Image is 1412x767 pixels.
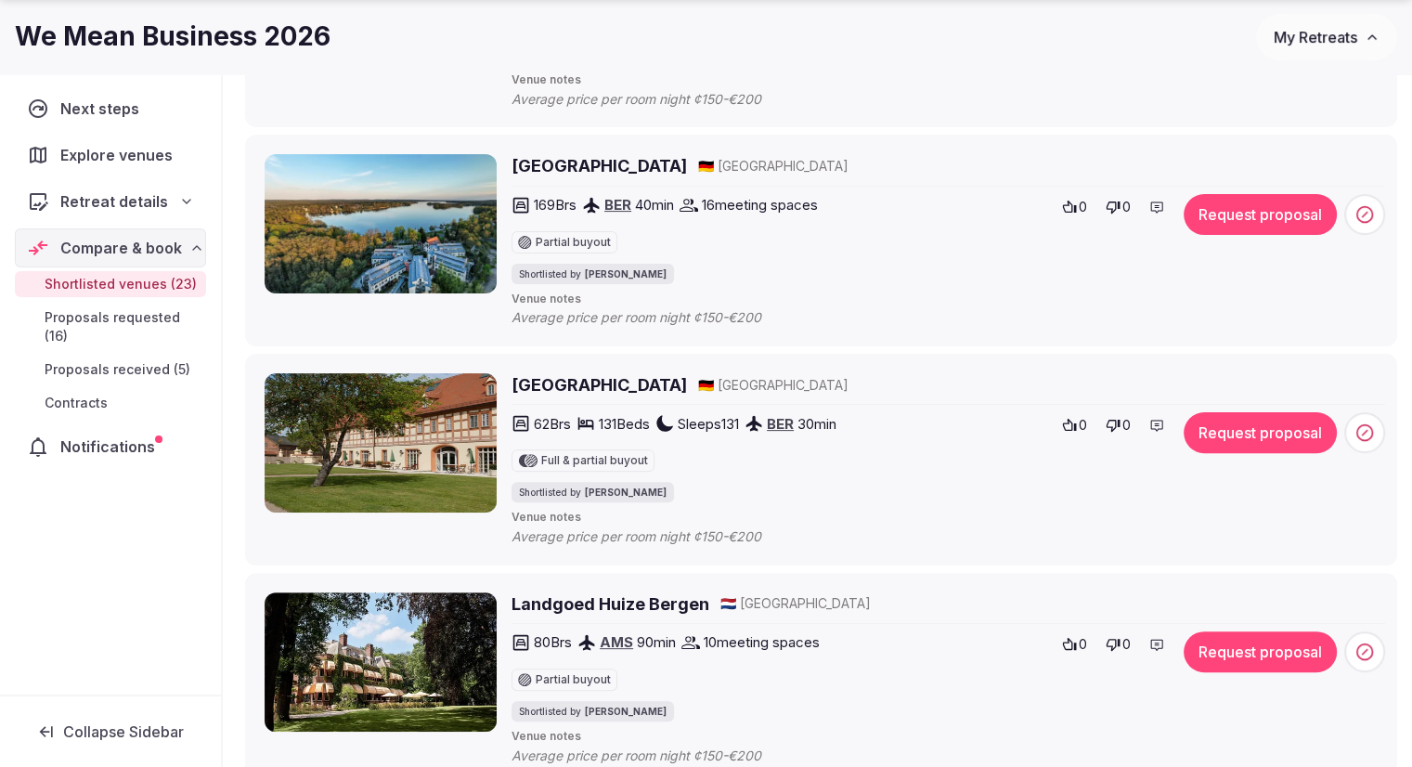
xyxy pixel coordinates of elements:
span: Retreat details [60,190,168,213]
a: BER [767,415,794,433]
span: 🇳🇱 [720,595,736,611]
span: 30 min [797,414,836,434]
img: Hotel Esplanade Resort & Spa [265,154,497,293]
span: Venue notes [512,292,1385,307]
span: Full & partial buyout [541,455,648,466]
span: Contracts [45,394,108,412]
a: Next steps [15,89,206,128]
a: [GEOGRAPHIC_DATA] [512,154,687,177]
span: 0 [1122,635,1131,654]
img: Schloss Lübbenau [265,373,497,513]
span: Proposals received (5) [45,360,190,379]
span: Average price per room night ¢150-€200 [512,747,798,765]
span: [GEOGRAPHIC_DATA] [740,594,871,613]
span: Collapse Sidebar [63,722,184,741]
button: 🇩🇪 [698,376,714,395]
a: BER [604,196,631,214]
button: 0 [1056,412,1093,438]
span: Partial buyout [536,237,611,248]
a: Explore venues [15,136,206,175]
span: Sleeps 131 [678,414,739,434]
a: Landgoed Huize Bergen [512,592,709,616]
span: Shortlisted venues (23) [45,275,197,293]
div: Shortlisted by [512,701,674,721]
a: Proposals received (5) [15,357,206,383]
a: AMS [600,633,633,651]
span: Venue notes [512,72,1385,88]
span: Explore venues [60,144,180,166]
div: Shortlisted by [512,264,674,284]
a: Contracts [15,390,206,416]
span: Average price per room night ¢150-€200 [512,527,798,546]
img: Landgoed Huize Bergen [265,592,497,732]
span: [PERSON_NAME] [585,267,667,280]
button: 0 [1100,194,1136,220]
span: 🇩🇪 [698,377,714,393]
a: Notifications [15,427,206,466]
a: Proposals requested (16) [15,305,206,349]
span: [GEOGRAPHIC_DATA] [718,376,848,395]
button: 🇩🇪 [698,157,714,175]
button: 0 [1100,631,1136,657]
span: Proposals requested (16) [45,308,199,345]
button: Request proposal [1184,194,1337,235]
span: [PERSON_NAME] [585,486,667,499]
button: Collapse Sidebar [15,711,206,752]
span: 0 [1122,416,1131,435]
span: My Retreats [1274,28,1357,46]
span: 40 min [635,195,674,214]
span: 0 [1079,416,1087,435]
span: 0 [1079,198,1087,216]
span: 🇩🇪 [698,158,714,174]
span: 0 [1122,198,1131,216]
button: My Retreats [1256,14,1397,60]
span: Venue notes [512,510,1385,526]
button: 0 [1056,631,1093,657]
span: 16 meeting spaces [702,195,818,214]
button: 🇳🇱 [720,594,736,613]
span: 131 Beds [599,414,650,434]
span: 10 meeting spaces [704,632,820,652]
span: Average price per room night ¢150-€200 [512,90,798,109]
span: Next steps [60,97,147,120]
span: Venue notes [512,729,1385,745]
span: 169 Brs [534,195,576,214]
div: Shortlisted by [512,482,674,502]
span: Compare & book [60,237,182,259]
button: Request proposal [1184,631,1337,672]
span: 90 min [637,632,676,652]
button: 0 [1056,194,1093,220]
span: [PERSON_NAME] [585,705,667,718]
span: 0 [1079,635,1087,654]
a: [GEOGRAPHIC_DATA] [512,373,687,396]
button: 0 [1100,412,1136,438]
span: 62 Brs [534,414,571,434]
span: Average price per room night ¢150-€200 [512,308,798,327]
span: Notifications [60,435,162,458]
span: 80 Brs [534,632,572,652]
button: Request proposal [1184,412,1337,453]
span: [GEOGRAPHIC_DATA] [718,157,848,175]
span: Partial buyout [536,674,611,685]
h1: We Mean Business 2026 [15,19,330,55]
a: Shortlisted venues (23) [15,271,206,297]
